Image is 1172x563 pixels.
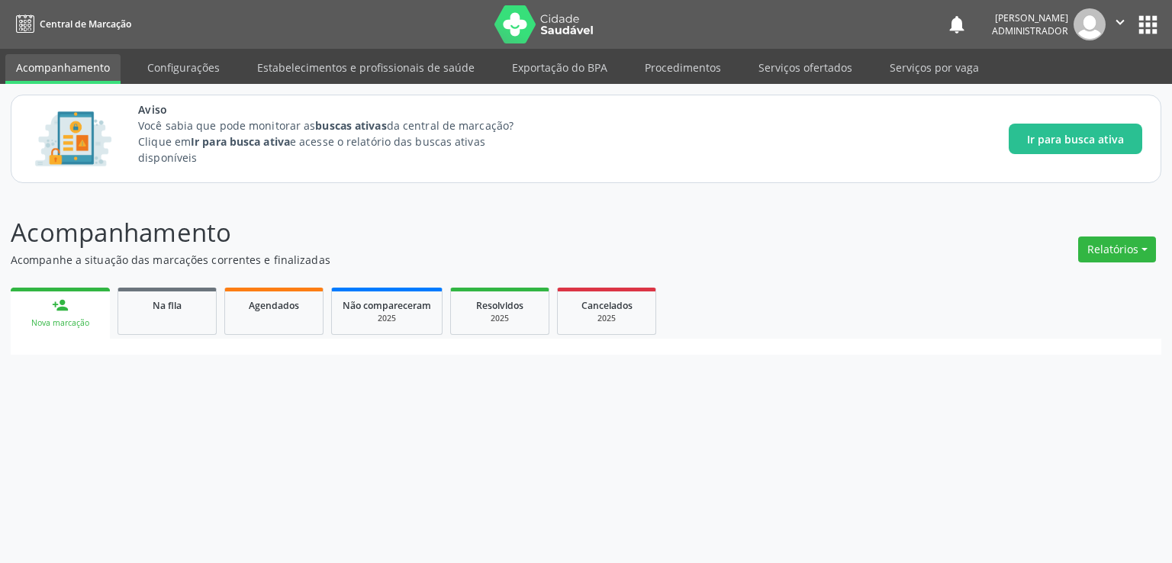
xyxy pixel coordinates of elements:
[1078,236,1156,262] button: Relatórios
[1027,131,1124,147] span: Ir para busca ativa
[191,134,290,149] strong: Ir para busca ativa
[21,317,99,329] div: Nova marcação
[992,11,1068,24] div: [PERSON_NAME]
[11,11,131,37] a: Central de Marcação
[581,299,633,312] span: Cancelados
[634,54,732,81] a: Procedimentos
[138,101,542,117] span: Aviso
[40,18,131,31] span: Central de Marcação
[30,105,117,173] img: Imagem de CalloutCard
[52,297,69,314] div: person_add
[11,214,816,252] p: Acompanhamento
[153,299,182,312] span: Na fila
[1009,124,1142,154] button: Ir para busca ativa
[476,299,523,312] span: Resolvidos
[1135,11,1161,38] button: apps
[343,299,431,312] span: Não compareceram
[343,313,431,324] div: 2025
[501,54,618,81] a: Exportação do BPA
[1112,14,1129,31] i: 
[992,24,1068,37] span: Administrador
[946,14,968,35] button: notifications
[11,252,816,268] p: Acompanhe a situação das marcações correntes e finalizadas
[568,313,645,324] div: 2025
[5,54,121,84] a: Acompanhamento
[249,299,299,312] span: Agendados
[462,313,538,324] div: 2025
[1074,8,1106,40] img: img
[137,54,230,81] a: Configurações
[748,54,863,81] a: Serviços ofertados
[246,54,485,81] a: Estabelecimentos e profissionais de saúde
[879,54,990,81] a: Serviços por vaga
[315,118,386,133] strong: buscas ativas
[1106,8,1135,40] button: 
[138,117,542,166] p: Você sabia que pode monitorar as da central de marcação? Clique em e acesse o relatório das busca...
